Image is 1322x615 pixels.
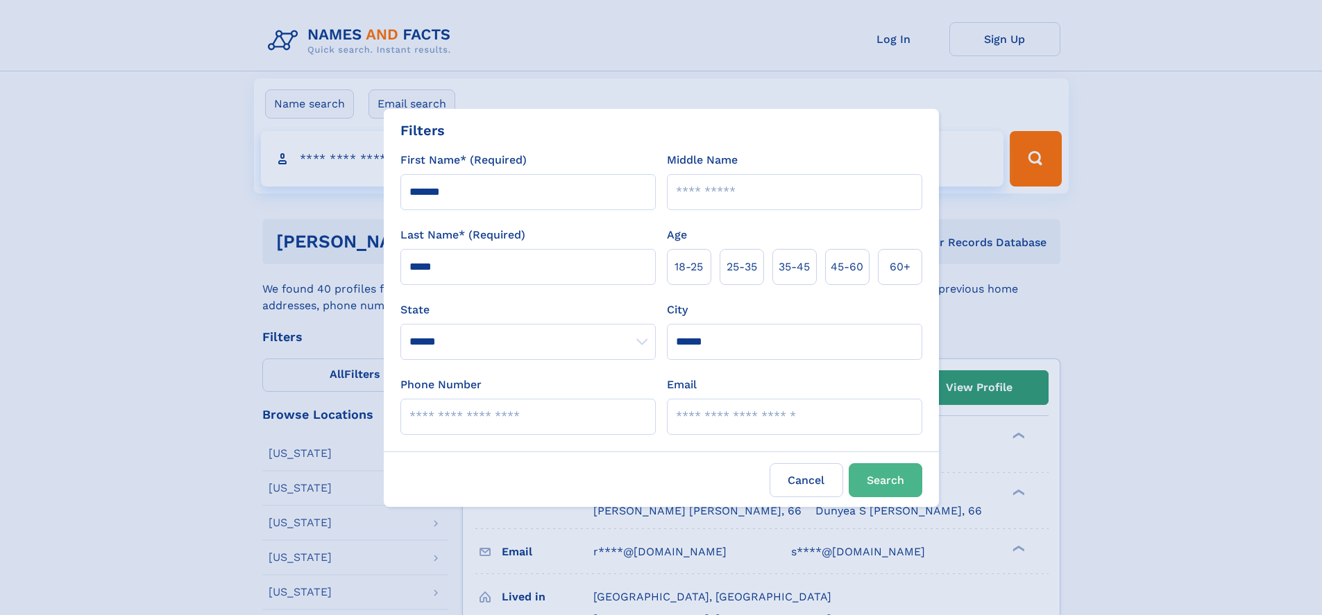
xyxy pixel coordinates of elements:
[890,259,910,275] span: 60+
[667,302,688,318] label: City
[400,120,445,141] div: Filters
[675,259,703,275] span: 18‑25
[727,259,757,275] span: 25‑35
[831,259,863,275] span: 45‑60
[667,152,738,168] label: Middle Name
[667,376,697,393] label: Email
[400,227,525,243] label: Last Name* (Required)
[400,302,656,318] label: State
[779,259,810,275] span: 35‑45
[400,376,482,393] label: Phone Number
[849,463,922,497] button: Search
[667,227,687,243] label: Age
[770,463,843,497] label: Cancel
[400,152,527,168] label: First Name* (Required)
